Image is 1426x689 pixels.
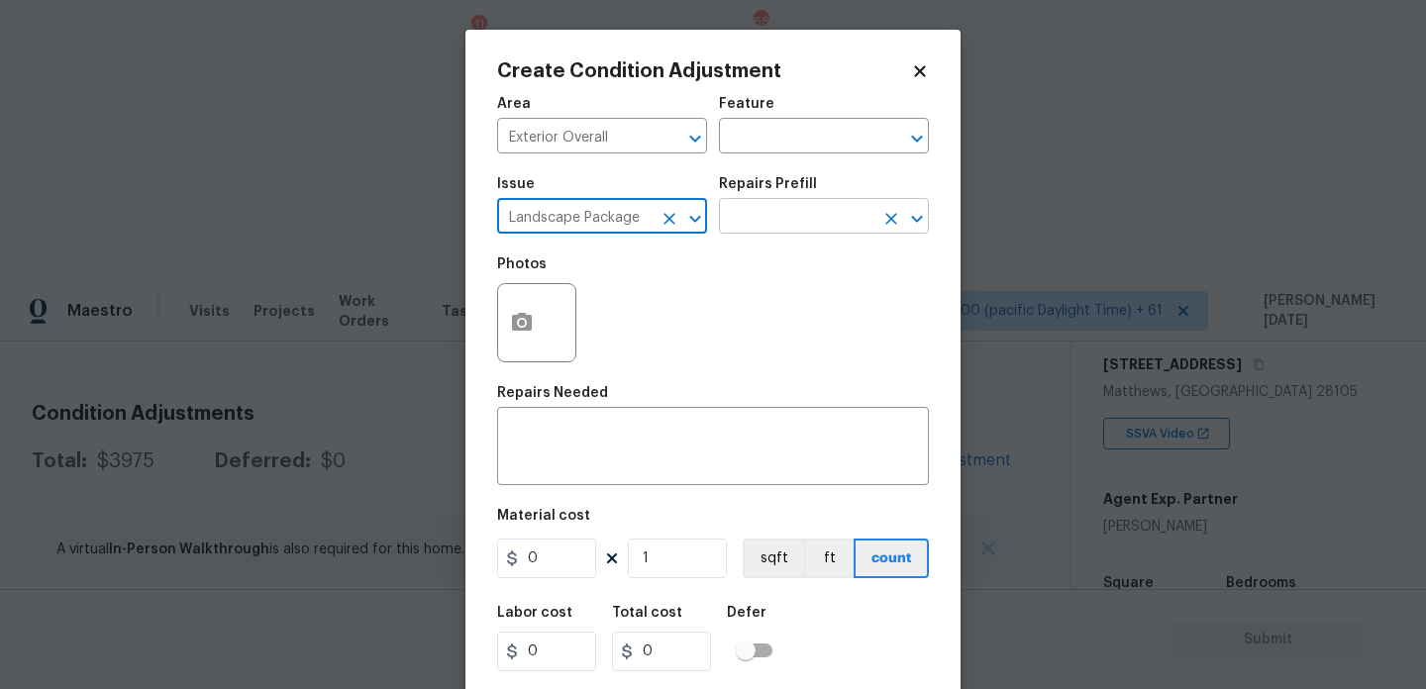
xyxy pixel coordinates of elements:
[497,97,531,111] h5: Area
[497,177,535,191] h5: Issue
[719,97,774,111] h5: Feature
[497,606,572,620] h5: Labor cost
[612,606,682,620] h5: Total cost
[497,61,911,81] h2: Create Condition Adjustment
[497,386,608,400] h5: Repairs Needed
[877,205,905,233] button: Clear
[681,205,709,233] button: Open
[743,539,804,578] button: sqft
[854,539,929,578] button: count
[656,205,683,233] button: Clear
[903,125,931,152] button: Open
[719,177,817,191] h5: Repairs Prefill
[497,257,547,271] h5: Photos
[497,509,590,523] h5: Material cost
[903,205,931,233] button: Open
[804,539,854,578] button: ft
[727,606,766,620] h5: Defer
[681,125,709,152] button: Open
